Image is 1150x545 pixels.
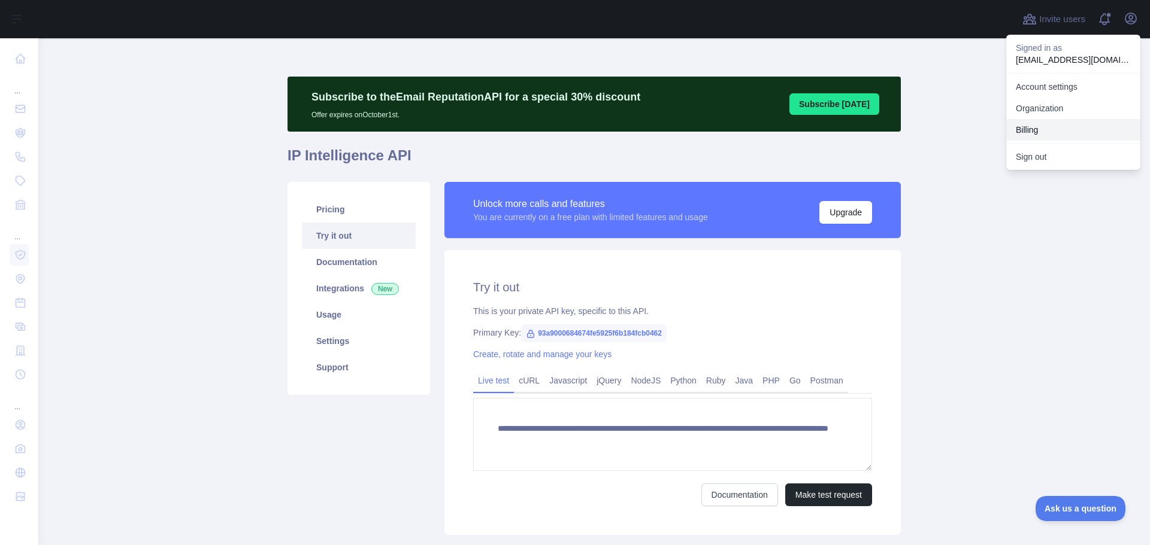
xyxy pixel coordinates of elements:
[1036,496,1126,521] iframe: Toggle Customer Support
[473,305,872,317] div: This is your private API key, specific to this API.
[302,196,416,223] a: Pricing
[544,371,592,390] a: Javascript
[302,223,416,249] a: Try it out
[521,324,667,342] span: 93a9000684674fe5925f6b184fcb0462
[1039,13,1085,26] span: Invite users
[473,349,612,359] a: Create, rotate and manage your keys
[785,483,872,506] button: Make test request
[665,371,701,390] a: Python
[473,279,872,296] h2: Try it out
[1006,76,1140,98] a: Account settings
[1006,146,1140,168] button: Sign out
[819,201,872,224] button: Upgrade
[592,371,626,390] a: jQuery
[311,105,640,120] p: Offer expires on October 1st.
[473,327,872,339] div: Primary Key:
[1020,10,1088,29] button: Invite users
[287,146,901,175] h1: IP Intelligence API
[1006,98,1140,119] a: Organization
[302,249,416,275] a: Documentation
[473,197,708,211] div: Unlock more calls and features
[302,275,416,302] a: Integrations New
[806,371,848,390] a: Postman
[371,283,399,295] span: New
[701,371,731,390] a: Ruby
[302,354,416,380] a: Support
[731,371,758,390] a: Java
[311,89,640,105] p: Subscribe to the Email Reputation API for a special 30 % discount
[302,328,416,354] a: Settings
[10,218,29,242] div: ...
[10,72,29,96] div: ...
[626,371,665,390] a: NodeJS
[789,93,879,115] button: Subscribe [DATE]
[514,371,544,390] a: cURL
[302,302,416,328] a: Usage
[701,483,778,506] a: Documentation
[1006,119,1140,141] button: Billing
[1016,42,1131,54] p: Signed in as
[785,371,806,390] a: Go
[758,371,785,390] a: PHP
[473,371,514,390] a: Live test
[1016,54,1131,66] p: [EMAIL_ADDRESS][DOMAIN_NAME]
[473,211,708,223] div: You are currently on a free plan with limited features and usage
[10,388,29,412] div: ...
